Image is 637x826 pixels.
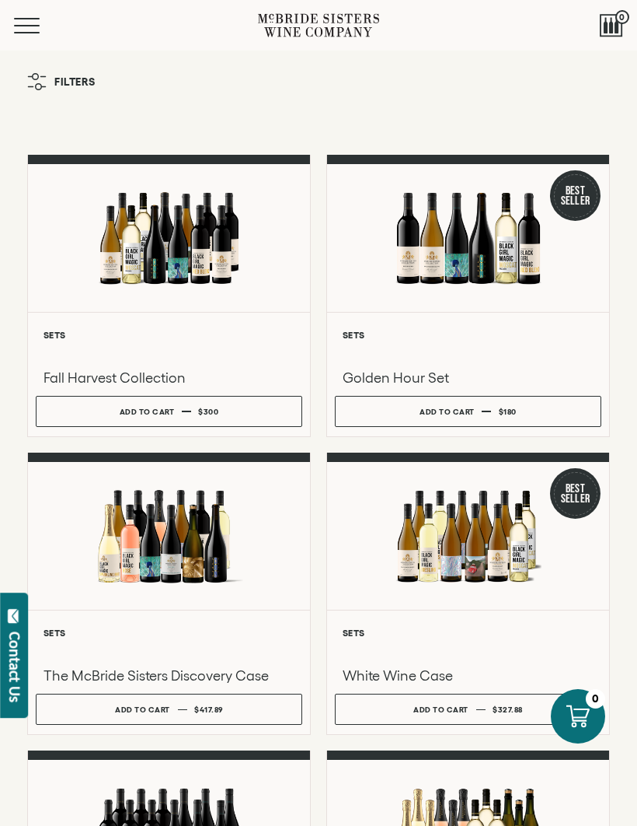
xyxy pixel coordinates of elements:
div: Contact Us [7,632,23,702]
a: Best Seller Golden Hour Set Sets Golden Hour Set Add to cart $180 [326,155,610,437]
div: Add to cart [419,401,475,423]
div: Add to cart [115,698,170,721]
h3: Fall Harvest Collection [44,368,294,388]
button: Add to cart $180 [335,396,601,427]
h6: Sets [44,330,294,340]
h3: Golden Hour Set [343,368,593,388]
button: Add to cart $417.89 [36,694,302,725]
span: $300 [198,408,218,416]
span: 0 [615,10,629,24]
span: $180 [499,408,517,416]
div: 0 [586,689,605,709]
button: Add to cart $300 [36,396,302,427]
div: Add to cart [120,401,175,423]
h3: The McBride Sisters Discovery Case [44,666,294,686]
div: Add to cart [413,698,468,721]
a: Best Seller White Wine Case Sets White Wine Case Add to cart $327.88 [326,453,610,735]
span: $327.88 [493,705,523,714]
span: $417.89 [194,705,223,714]
h6: Sets [44,628,294,638]
a: Fall Harvest Collection Sets Fall Harvest Collection Add to cart $300 [27,155,311,437]
a: McBride Sisters Full Set Sets The McBride Sisters Discovery Case Add to cart $417.89 [27,453,311,735]
h6: Sets [343,330,593,340]
button: Mobile Menu Trigger [14,18,70,33]
span: Filters [54,76,96,87]
h6: Sets [343,628,593,638]
h3: White Wine Case [343,666,593,686]
button: Add to cart $327.88 [335,694,601,725]
button: Filters [19,65,103,98]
